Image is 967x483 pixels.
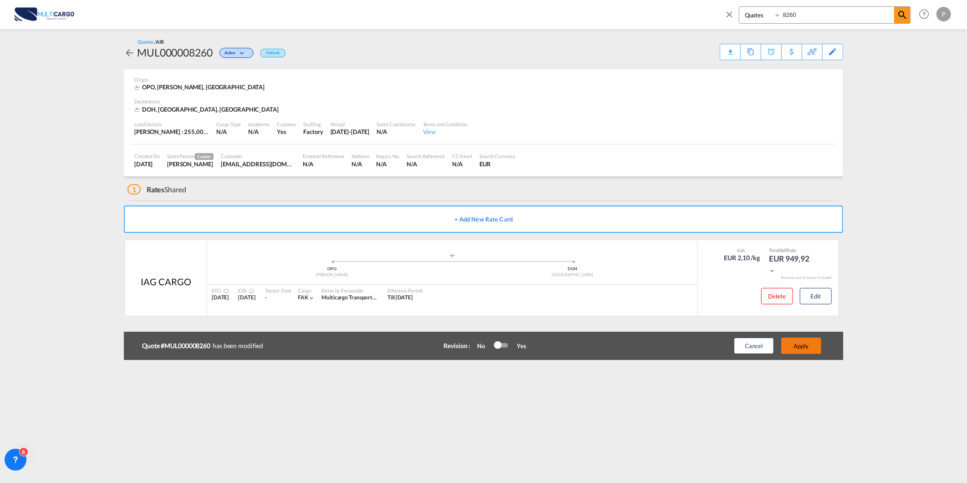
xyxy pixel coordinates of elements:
button: Delete [761,288,793,304]
div: Yes [508,342,526,350]
div: IAG CARGO [141,275,191,288]
span: [DATE] [238,294,255,301]
div: Quotes /AIR [137,38,164,45]
div: N/A [351,160,369,168]
div: Inquiry No. [377,153,400,159]
div: Yes [277,128,296,136]
div: OPO [212,266,453,272]
div: N/A [303,160,344,168]
div: DOH, Doha International Airport, Europe [134,105,281,113]
div: [GEOGRAPHIC_DATA] [453,272,693,278]
div: N/A [216,128,241,136]
button: Cancel [734,338,774,354]
div: CC Email [452,153,472,159]
div: icon-arrow-left [124,45,137,60]
div: OPO, Francisco de Sá Carneiro, Europe [134,83,267,91]
div: 28 Sep 2025 [331,128,370,136]
span: icon-close [724,6,739,28]
div: slab [722,247,760,253]
div: Stuffing [303,121,323,128]
md-icon: icon-chevron-down [238,51,249,56]
div: P [936,7,951,21]
span: FAK [298,294,309,301]
div: Origin [134,76,833,83]
div: cs2.doh@appleship.ae cs2.doh@appleship.ae [221,160,295,168]
div: EUR 949,92 [769,253,814,275]
md-icon: icon-chevron-down [769,267,775,274]
div: [PERSON_NAME] [212,272,453,278]
span: Creator [195,153,214,160]
div: View [423,128,467,136]
md-icon: icon-download [725,46,736,52]
b: Quote #MUL000008260 [142,341,213,350]
div: Search Currency [479,153,515,159]
md-icon: icon-close [724,9,734,19]
div: Search Reference [407,153,445,159]
div: Patricia Barroso [167,160,214,168]
span: AIR [156,39,164,45]
div: Destination [134,98,833,105]
div: - [265,294,291,302]
md-icon: Estimated Time Of Arrival [246,288,252,294]
img: 82db67801a5411eeacfdbd8acfa81e61.png [14,4,75,25]
md-icon: Estimated Time Of Departure [221,288,226,294]
div: Address [351,153,369,159]
div: Rates by Forwarder [321,287,378,294]
div: Remark and Inclusion included [774,275,839,280]
div: Shared [127,185,186,195]
div: ETA [238,287,255,294]
button: Apply [781,338,821,354]
div: Sales Coordinator [377,121,415,128]
div: Created On [134,153,160,159]
div: DOH [453,266,693,272]
span: [DATE] [212,294,229,301]
div: Total Rate [769,247,814,253]
button: Edit [800,288,832,304]
div: External Reference [303,153,344,159]
div: N/A [377,128,415,136]
div: EUR [479,160,515,168]
div: Cargo [298,287,315,294]
div: EUR 2,10 /kg [724,253,760,262]
div: Customs [277,121,296,128]
div: ETD [212,287,229,294]
div: N/A [248,128,259,136]
div: Transit Time [265,287,291,294]
span: Rates [147,185,165,194]
md-icon: icon-chevron-down [308,295,315,301]
span: OPO, [PERSON_NAME], [GEOGRAPHIC_DATA] [142,83,265,91]
div: MUL000008260 [137,45,213,60]
input: Enter Quotation Number [781,7,894,23]
div: Terms and Condition [423,121,467,128]
span: 1 [127,184,141,195]
div: Multicargo Transportes e Logistica [321,294,378,302]
div: Quote PDF is not available at this time [725,44,736,52]
div: Default [260,49,285,57]
div: Incoterms [248,121,270,128]
button: + Add New Rate Card [124,206,843,233]
span: Help [916,6,932,22]
div: Effective Period [387,287,422,294]
span: Sell [779,247,787,253]
div: Factory Stuffing [303,128,323,136]
div: Sales Person [167,153,214,160]
div: N/A [452,160,472,168]
span: Multicargo Transportes e Logistica [321,294,403,301]
div: Load Details [134,121,209,128]
div: N/A [407,160,445,168]
div: [PERSON_NAME] : 255,00 KG | Volumetric Wt : 451,67 KG [134,128,209,136]
div: Help [916,6,936,23]
div: Change Status Here [213,45,256,60]
div: 29 Aug 2025 [134,160,160,168]
span: Active [224,50,238,59]
div: Change Status Here [219,48,254,58]
span: icon-magnify [894,7,911,23]
md-icon: icon-arrow-left [124,47,135,58]
div: No [473,342,494,350]
div: Customer [221,153,295,159]
div: Revision : [444,341,471,350]
div: Till 28 Sep 2025 [387,294,413,302]
div: Cargo Type [216,121,241,128]
div: has been modified [142,339,415,353]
